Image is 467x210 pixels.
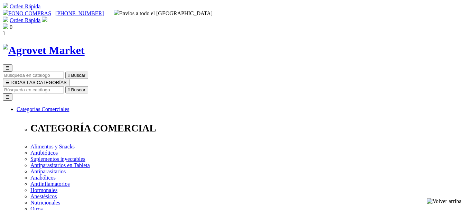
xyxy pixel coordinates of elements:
[10,24,12,30] span: 0
[3,64,12,72] button: ☰
[3,10,8,15] img: phone.svg
[42,17,47,22] img: user.svg
[3,93,12,101] button: ☰
[65,72,88,79] button:  Buscar
[3,24,8,29] img: shopping-bag.svg
[3,86,64,93] input: Buscar
[42,17,47,23] a: Acceda a su cuenta de cliente
[68,87,70,92] i: 
[3,44,85,57] img: Agrovet Market
[114,10,213,16] span: Envíos a todo el [GEOGRAPHIC_DATA]
[114,10,119,15] img: delivery-truck.svg
[30,187,57,193] a: Hormonales
[30,150,58,156] a: Antibióticos
[6,65,10,71] span: ☰
[71,87,85,92] span: Buscar
[55,10,104,16] a: [PHONE_NUMBER]
[3,79,69,86] button: ☰TODAS LAS CATEGORÍAS
[6,80,10,85] span: ☰
[3,30,5,36] i: 
[3,72,64,79] input: Buscar
[65,86,88,93] button:  Buscar
[10,3,40,9] a: Orden Rápida
[30,156,85,162] a: Suplementos inyectables
[427,198,461,204] img: Volver arriba
[3,17,8,22] img: shopping-cart.svg
[17,106,69,112] a: Categorías Comerciales
[71,73,85,78] span: Buscar
[30,144,75,149] a: Alimentos y Snacks
[30,175,56,181] a: Anabólicos
[30,181,70,187] a: Antiinflamatorios
[30,200,60,206] a: Nutricionales
[10,17,40,23] a: Orden Rápida
[3,3,8,8] img: shopping-cart.svg
[30,122,464,134] p: CATEGORÍA COMERCIAL
[30,162,90,168] a: Antiparasitarios en Tableta
[68,73,70,78] i: 
[30,168,66,174] a: Antiparasitarios
[3,10,51,16] a: FONO COMPRAS
[30,193,57,199] a: Anestésicos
